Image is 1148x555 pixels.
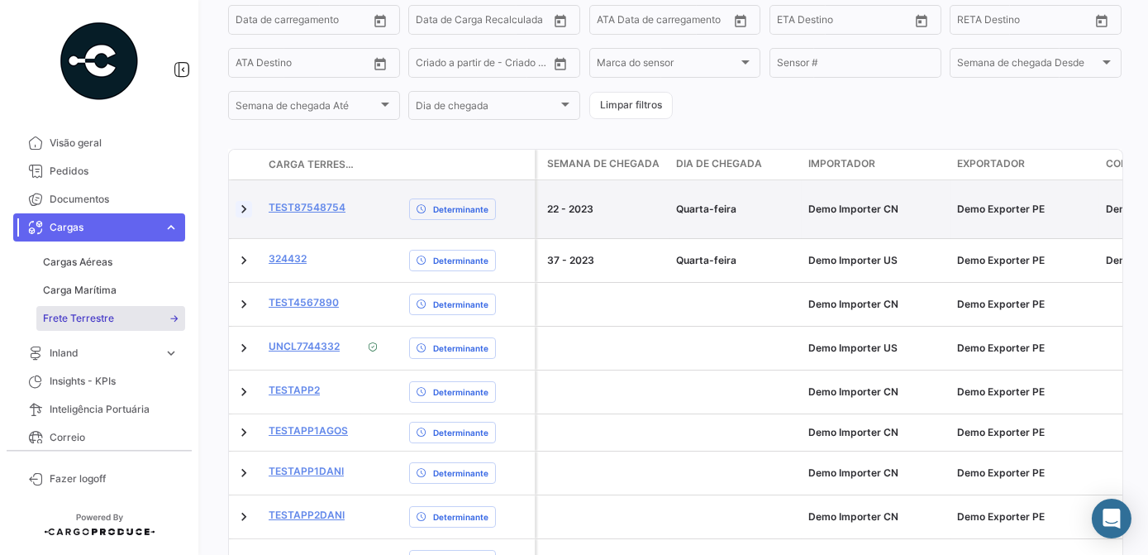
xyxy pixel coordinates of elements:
[808,426,898,438] span: Demo Importer CN
[368,51,393,76] button: Open calendar
[957,466,1045,479] span: Demo Exporter PE
[50,402,179,417] span: Inteligência Portuária
[950,150,1099,179] datatable-header-cell: Exportador
[957,60,1099,71] span: Semana de chegada Desde
[548,8,573,33] button: Open calendar
[236,340,252,356] a: Expand/Collapse Row
[13,185,185,213] a: Documentos
[1092,499,1131,538] div: Abrir Intercom Messenger
[589,92,673,119] button: Limpar filtros
[236,296,252,313] a: Expand/Collapse Row
[36,306,185,331] a: Frete Terrestre
[957,426,1045,438] span: Demo Exporter PE
[433,426,488,439] span: Determinante
[957,342,1045,354] span: Demo Exporter PE
[279,60,342,71] input: ATA Até
[43,311,114,326] span: Frete Terrestre
[236,17,265,28] input: Desde
[808,156,875,171] span: Importador
[269,157,355,172] span: Carga Terrestre #
[433,466,488,480] span: Determinante
[547,253,663,268] div: 37 - 2023
[777,17,807,28] input: Desde
[547,156,660,171] span: Semana de chegada
[433,254,488,267] span: Determinante
[403,158,535,171] datatable-header-cell: Status do Envio
[802,150,950,179] datatable-header-cell: Importador
[537,150,669,179] datatable-header-cell: Semana de chegada
[808,510,898,523] span: Demo Importer CN
[433,203,488,216] span: Determinante
[269,339,340,354] a: UNCL7744332
[597,60,739,71] span: Marca do sensor
[13,129,185,157] a: Visão geral
[236,465,252,481] a: Expand/Collapse Row
[433,342,488,355] span: Determinante
[58,20,141,103] img: powered-by.png
[808,203,898,215] span: Demo Importer CN
[957,385,1045,398] span: Demo Exporter PE
[998,17,1061,28] input: Até
[669,150,802,179] datatable-header-cell: Dia de chegada
[236,252,252,269] a: Expand/Collapse Row
[597,17,631,28] input: ATD de
[361,158,403,171] datatable-header-cell: Apólice
[43,283,117,298] span: Carga Marítima
[676,202,795,217] div: Quarta-feira
[50,374,179,389] span: Insights - KPIs
[957,298,1045,310] span: Demo Exporter PE
[808,342,898,354] span: Demo Importer US
[50,164,179,179] span: Pedidos
[164,346,179,361] span: expand_more
[36,250,185,275] a: Cargas Aéreas
[433,510,488,524] span: Determinante
[269,295,339,310] a: test4567890
[236,60,268,71] input: ATA de
[957,254,1045,266] span: Demo Exporter PE
[547,202,663,217] div: 22 - 2023
[236,103,378,114] span: Semana de chegada Até
[728,8,753,33] button: Open calendar
[50,136,179,151] span: Visão geral
[957,510,1045,523] span: Demo Exporter PE
[416,17,445,28] input: Desde
[50,471,179,486] span: Fazer logoff
[957,156,1025,171] span: Exportador
[236,384,252,400] a: Expand/Collapse Row
[236,201,252,218] a: Expand/Collapse Row
[36,278,185,303] a: Carga Marítima
[676,156,762,171] span: Dia de chegada
[262,151,361,179] datatable-header-cell: Carga Terrestre #
[269,464,344,479] a: TESTAPP1Dani
[269,383,320,398] a: TestApp2
[416,60,474,71] input: Criado a partir de
[277,17,340,28] input: Até
[43,255,112,270] span: Cargas Aéreas
[485,60,548,71] input: Criado até
[50,346,157,361] span: Inland
[808,298,898,310] span: Demo Importer CN
[457,17,520,28] input: Até
[808,254,898,266] span: Demo Importer US
[236,509,252,525] a: Expand/Collapse Row
[50,220,157,235] span: Cargas
[642,17,705,28] input: ATD Até
[50,430,179,445] span: Correio
[808,466,898,479] span: Demo Importer CN
[957,203,1045,215] span: Demo Exporter PE
[676,253,795,268] div: Quarta-feira
[909,8,934,33] button: Open calendar
[13,157,185,185] a: Pedidos
[808,385,898,398] span: Demo Importer CN
[164,220,179,235] span: expand_more
[269,423,348,438] a: TESTAPP1Agos
[50,192,179,207] span: Documentos
[13,367,185,395] a: Insights - KPIs
[818,17,881,28] input: Até
[368,8,393,33] button: Open calendar
[13,423,185,452] a: Correio
[433,298,488,311] span: Determinante
[548,51,573,76] button: Open calendar
[269,508,345,523] a: TESTAPP2Dani
[433,385,488,399] span: Determinante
